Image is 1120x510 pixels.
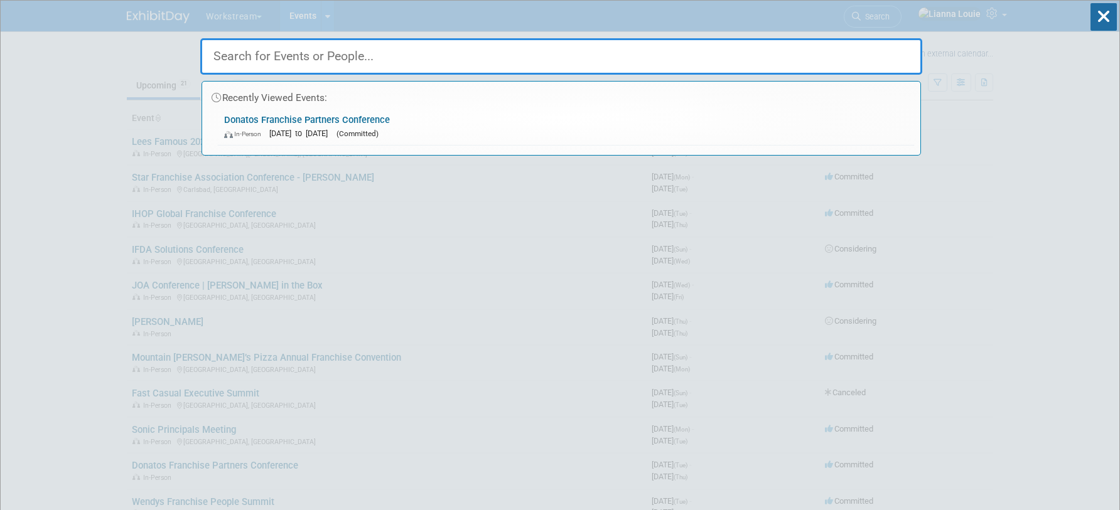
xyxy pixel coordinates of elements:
input: Search for Events or People... [200,38,922,75]
a: Donatos Franchise Partners Conference In-Person [DATE] to [DATE] (Committed) [218,109,914,145]
span: In-Person [224,130,267,138]
span: [DATE] to [DATE] [269,129,334,138]
div: Recently Viewed Events: [208,82,914,109]
span: (Committed) [337,129,379,138]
